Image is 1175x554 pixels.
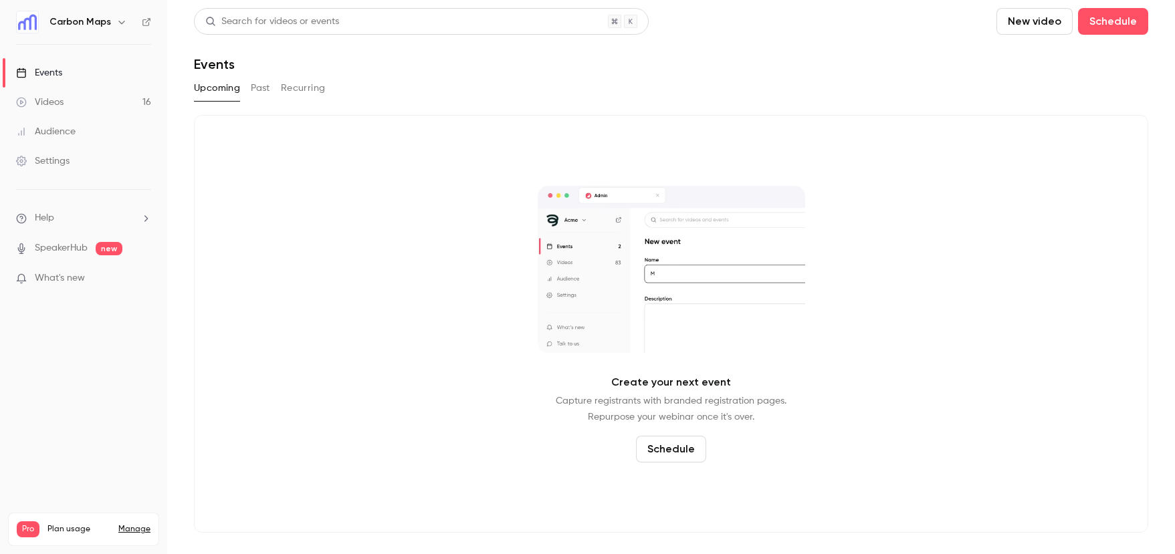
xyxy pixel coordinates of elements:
button: Schedule [636,436,706,462]
h1: Events [194,56,235,72]
p: Create your next event [611,374,731,390]
span: Pro [17,521,39,537]
div: Search for videos or events [205,15,339,29]
div: Audience [16,125,76,138]
a: Manage [118,524,150,535]
img: Carbon Maps [17,11,38,33]
span: Help [35,211,54,225]
button: Upcoming [194,78,240,99]
div: Settings [16,154,70,168]
span: What's new [35,271,85,285]
div: Videos [16,96,64,109]
button: New video [996,8,1073,35]
span: Plan usage [47,524,110,535]
button: Schedule [1078,8,1148,35]
li: help-dropdown-opener [16,211,151,225]
button: Past [251,78,270,99]
button: Recurring [281,78,326,99]
a: SpeakerHub [35,241,88,255]
p: Capture registrants with branded registration pages. Repurpose your webinar once it's over. [556,393,786,425]
iframe: Noticeable Trigger [135,273,151,285]
div: Events [16,66,62,80]
h6: Carbon Maps [49,15,111,29]
span: new [96,242,122,255]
